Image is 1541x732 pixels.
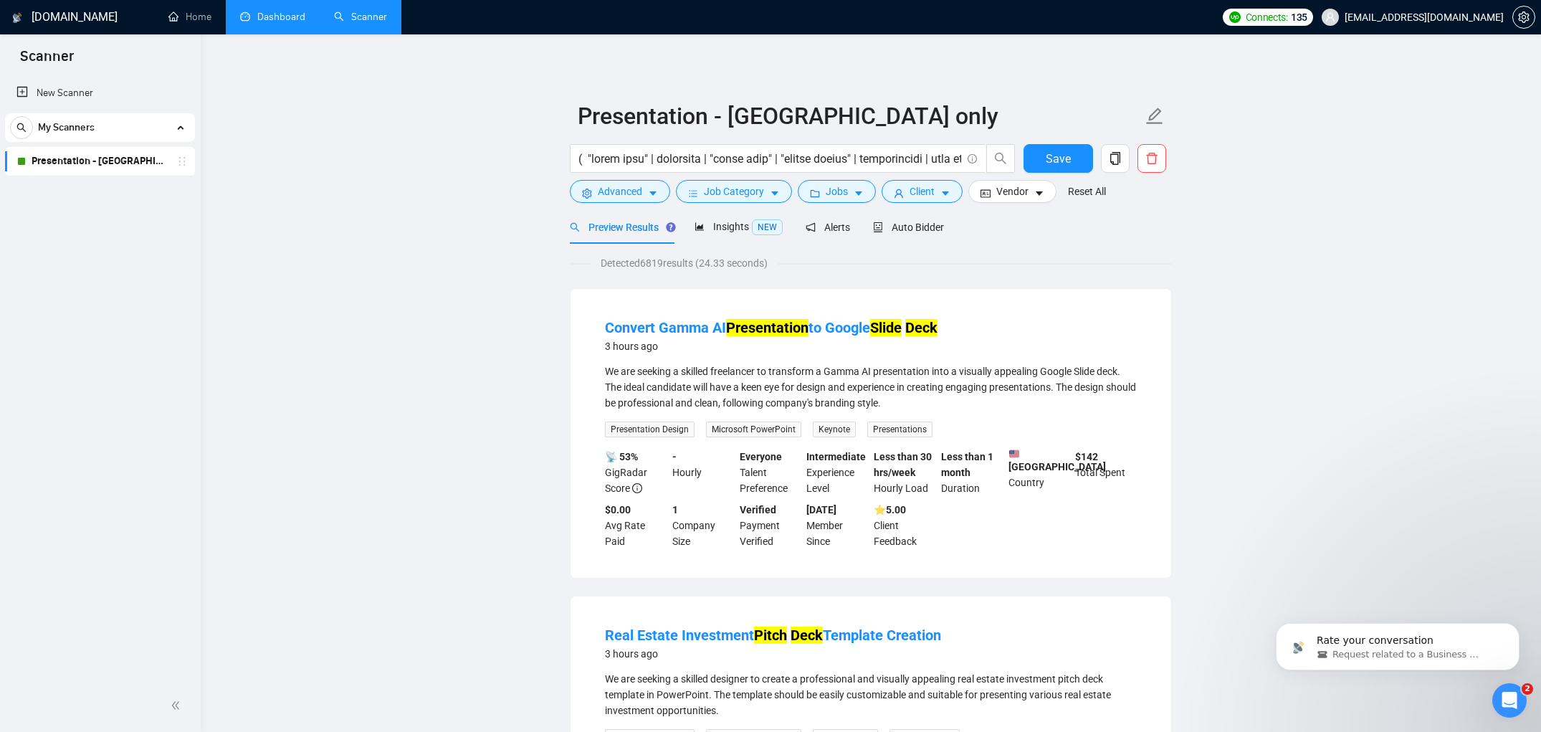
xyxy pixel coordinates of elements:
[591,255,778,271] span: Detected 6819 results (24.33 seconds)
[737,449,804,496] div: Talent Preference
[871,449,938,496] div: Hourly Load
[605,338,938,355] div: 3 hours ago
[176,156,188,167] span: holder
[996,184,1029,199] span: Vendor
[9,46,85,76] span: Scanner
[968,154,977,163] span: info-circle
[874,504,906,515] b: ⭐️ 5.00
[803,502,871,549] div: Member Since
[726,319,808,336] mark: Presentation
[1046,150,1071,168] span: Save
[968,180,1056,203] button: idcardVendorcaret-down
[810,188,820,199] span: folder
[1024,144,1093,173] button: Save
[737,502,804,549] div: Payment Verified
[5,79,195,108] li: New Scanner
[1512,6,1535,29] button: setting
[874,451,932,478] b: Less than 30 hrs/week
[664,221,677,234] div: Tooltip anchor
[605,451,638,462] b: 📡 53%
[605,422,695,437] span: Presentation Design
[582,188,592,199] span: setting
[867,422,932,437] span: Presentations
[10,116,33,139] button: search
[605,627,941,644] a: Real Estate InvestmentPitch DeckTemplate Creation
[171,698,185,713] span: double-left
[870,319,902,336] mark: Slide
[704,184,764,199] span: Job Category
[1068,184,1106,199] a: Reset All
[806,451,866,462] b: Intermediate
[752,219,783,235] span: NEW
[632,483,642,493] span: info-circle
[873,222,883,232] span: robot
[981,188,991,199] span: idcard
[813,422,856,437] span: Keynote
[754,627,787,644] mark: Pitch
[740,451,782,462] b: Everyone
[1522,683,1533,695] span: 2
[905,319,938,336] mark: Deck
[1291,9,1307,25] span: 135
[826,184,848,199] span: Jobs
[1101,144,1130,173] button: copy
[806,504,836,515] b: [DATE]
[894,188,904,199] span: user
[578,150,961,168] input: Search Freelance Jobs...
[798,180,876,203] button: folderJobscaret-down
[695,222,705,232] span: area-chart
[1008,449,1106,472] b: [GEOGRAPHIC_DATA]
[605,645,941,662] div: 3 hours ago
[676,180,792,203] button: barsJob Categorycaret-down
[987,152,1014,165] span: search
[598,184,642,199] span: Advanced
[1254,593,1541,693] iframe: Intercom notifications message
[1034,188,1044,199] span: caret-down
[1513,11,1535,23] span: setting
[941,451,993,478] b: Less than 1 month
[1512,11,1535,23] a: setting
[1072,449,1140,496] div: Total Spent
[871,502,938,549] div: Client Feedback
[1102,152,1129,165] span: copy
[695,221,783,232] span: Insights
[602,449,669,496] div: GigRadar Score
[570,222,672,233] span: Preview Results
[854,188,864,199] span: caret-down
[570,180,670,203] button: settingAdvancedcaret-down
[240,11,305,23] a: dashboardDashboard
[770,188,780,199] span: caret-down
[873,222,944,233] span: Auto Bidder
[11,123,32,133] span: search
[32,147,168,176] a: Presentation - [GEOGRAPHIC_DATA] only
[1325,12,1335,22] span: user
[602,502,669,549] div: Avg Rate Paid
[806,222,816,232] span: notification
[1246,9,1288,25] span: Connects:
[740,504,776,515] b: Verified
[605,671,1137,718] div: We are seeking a skilled designer to create a professional and visually appealing real estate inv...
[38,113,95,142] span: My Scanners
[806,222,850,233] span: Alerts
[1137,144,1166,173] button: delete
[803,449,871,496] div: Experience Level
[669,502,737,549] div: Company Size
[578,98,1142,134] input: Scanner name...
[605,363,1137,411] div: We are seeking a skilled freelancer to transform a Gamma AI presentation into a visually appealin...
[1138,152,1165,165] span: delete
[168,11,211,23] a: homeHome
[1006,449,1073,496] div: Country
[1492,683,1527,718] iframe: Intercom live chat
[706,422,801,437] span: Microsoft PowerPoint
[986,144,1015,173] button: search
[1145,107,1164,125] span: edit
[5,113,195,176] li: My Scanners
[648,188,658,199] span: caret-down
[940,188,950,199] span: caret-down
[570,222,580,232] span: search
[669,449,737,496] div: Hourly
